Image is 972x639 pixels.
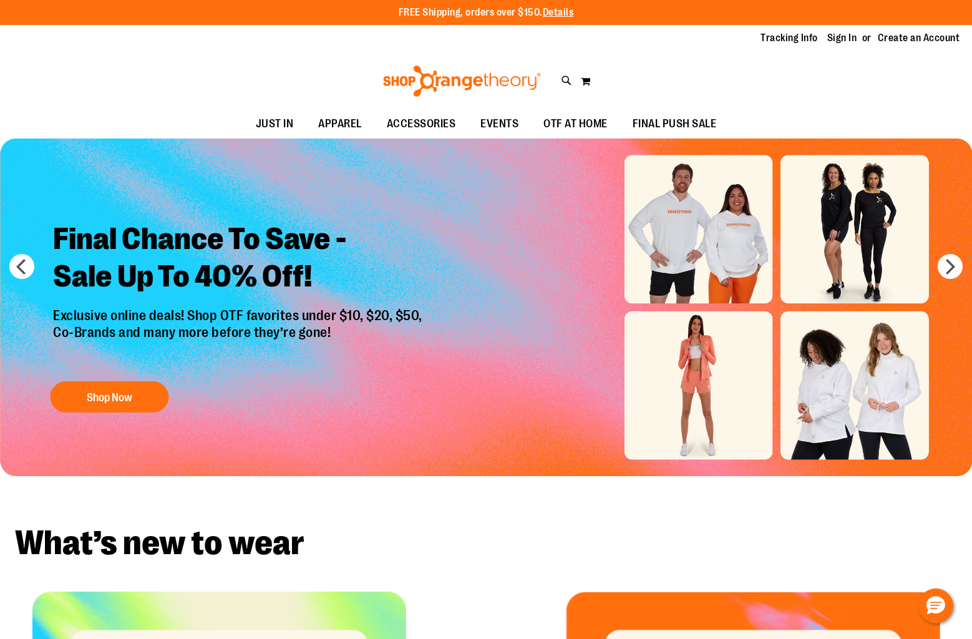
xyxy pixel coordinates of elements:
[620,110,729,139] a: FINAL PUSH SALE
[374,110,469,139] a: ACCESSORIES
[918,588,953,623] button: Hello, have a question? Let’s chat.
[318,110,362,138] span: APPAREL
[761,31,818,45] a: Tracking Info
[381,66,543,97] img: Shop Orangetheory
[256,110,294,138] span: JUST IN
[468,110,531,139] a: EVENTS
[938,254,963,279] button: next
[543,110,608,138] span: OTF AT HOME
[44,212,435,419] a: Final Chance To Save -Sale Up To 40% Off! Exclusive online deals! Shop OTF favorites under $10, $...
[827,31,857,45] a: Sign In
[543,7,574,18] a: Details
[44,308,435,369] p: Exclusive online deals! Shop OTF favorites under $10, $20, $50, Co-Brands and many more before th...
[44,212,435,308] h2: Final Chance To Save - Sale Up To 40% Off!
[633,110,717,138] span: FINAL PUSH SALE
[878,31,960,45] a: Create an Account
[50,381,168,412] button: Shop Now
[531,110,620,139] a: OTF AT HOME
[9,254,34,279] button: prev
[399,6,574,20] p: FREE Shipping, orders over $150.
[480,110,518,138] span: EVENTS
[387,110,456,138] span: ACCESSORIES
[306,110,374,139] a: APPAREL
[243,110,306,139] a: JUST IN
[15,526,957,560] h2: What’s new to wear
